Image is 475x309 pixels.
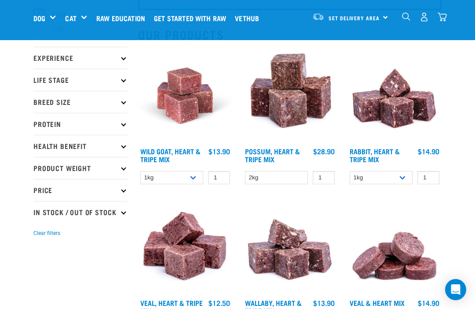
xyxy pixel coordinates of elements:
[243,48,337,143] img: 1067 Possum Heart Tripe Mix 01
[438,12,447,22] img: home-icon@2x.png
[418,299,439,307] div: $14.90
[33,201,128,223] p: In Stock / Out Of Stock
[313,171,335,185] input: 1
[445,279,466,300] div: Open Intercom Messenger
[33,91,128,113] p: Breed Size
[33,13,45,23] a: Dog
[313,299,335,307] div: $13.90
[418,147,439,155] div: $14.90
[138,48,232,143] img: Goat Heart Tripe 8451
[402,12,410,21] img: home-icon-1@2x.png
[233,0,266,36] a: Vethub
[347,200,442,294] img: 1152 Veal Heart Medallions 01
[350,149,400,161] a: Rabbit, Heart & Tripe Mix
[33,229,60,237] button: Clear filters
[350,301,405,305] a: Veal & Heart Mix
[33,69,128,91] p: Life Stage
[140,149,201,161] a: Wild Goat, Heart & Tripe Mix
[65,13,76,23] a: Cat
[33,157,128,179] p: Product Weight
[208,147,230,155] div: $13.90
[94,0,152,36] a: Raw Education
[33,135,128,157] p: Health Benefit
[33,113,128,135] p: Protein
[417,171,439,185] input: 1
[347,48,442,143] img: 1175 Rabbit Heart Tripe Mix 01
[329,16,380,19] span: Set Delivery Area
[138,200,232,294] img: Cubes
[420,12,429,22] img: user.png
[33,179,128,201] p: Price
[152,0,233,36] a: Get started with Raw
[243,200,337,294] img: 1174 Wallaby Heart Tripe Mix 01
[208,299,230,307] div: $12.50
[313,147,335,155] div: $28.90
[245,149,300,161] a: Possum, Heart & Tripe Mix
[208,171,230,185] input: 1
[312,13,324,21] img: van-moving.png
[33,47,128,69] p: Experience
